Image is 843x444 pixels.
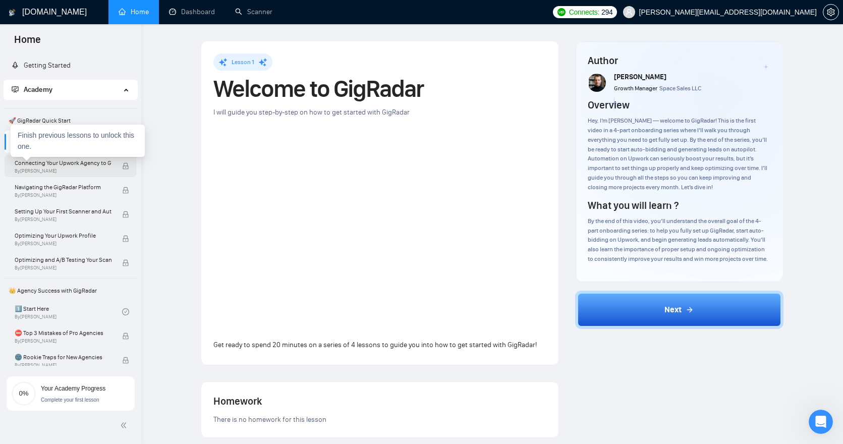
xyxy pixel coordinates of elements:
span: By [PERSON_NAME] [15,216,111,223]
a: 1️⃣ Start HereBy[PERSON_NAME] [15,301,122,323]
h4: Author [588,53,771,68]
span: By [PERSON_NAME] [15,265,111,271]
iframe: To enrich screen reader interactions, please activate Accessibility in Grammarly extension settings [213,134,546,321]
span: Setting Up Your First Scanner and Auto-Bidder [15,206,111,216]
button: setting [823,4,839,20]
span: lock [122,357,129,364]
span: Optimizing and A/B Testing Your Scanner for Better Results [15,255,111,265]
span: Lesson 1 [232,59,254,66]
span: Your Academy Progress [41,385,105,392]
button: Next [575,291,783,329]
span: lock [122,187,129,194]
span: 🌚 Rookie Traps for New Agencies [15,352,111,362]
span: Complete your first lesson [41,397,99,403]
span: 👑 Agency Success with GigRadar [5,281,136,301]
span: lock [122,235,129,242]
span: double-left [120,420,130,430]
span: fund-projection-screen [12,86,19,93]
span: Home [6,32,49,53]
span: By [PERSON_NAME] [15,241,111,247]
span: By [PERSON_NAME] [15,362,111,368]
span: Connects: [569,7,599,18]
span: I will guide you step-by-step on how to get started with GigRadar [213,108,410,117]
span: Navigating the GigRadar Platform [15,182,111,192]
h4: Overview [588,98,630,112]
span: 294 [601,7,612,18]
span: Optimizing Your Upwork Profile [15,231,111,241]
span: lock [122,211,129,218]
h4: Homework [213,394,546,408]
img: upwork-logo.png [557,8,566,16]
span: setting [823,8,838,16]
span: By [PERSON_NAME] [15,338,111,344]
span: Growth Manager [614,85,657,92]
span: lock [122,332,129,340]
a: setting [823,8,839,16]
h1: Welcome to GigRadar [213,78,546,100]
span: lock [122,259,129,266]
a: searchScanner [235,8,272,16]
div: Finish previous lessons to unlock this one. [11,125,145,157]
iframe: Intercom live chat [809,410,833,434]
span: lock [122,162,129,170]
img: logo [9,5,16,21]
a: dashboardDashboard [169,8,215,16]
span: Academy [12,85,52,94]
span: By [PERSON_NAME] [15,168,111,174]
span: 🚀 GigRadar Quick Start [5,110,136,131]
h4: What you will learn ? [588,198,679,212]
span: Next [664,304,682,316]
div: Hey, I’m [PERSON_NAME] — welcome to GigRadar! This is the first video in a 4-part onboarding seri... [588,116,771,192]
span: Get ready to spend 20 minutes on a series of 4 lessons to guide you into how to get started with ... [213,341,537,349]
span: There is no homework for this lesson [213,415,326,424]
a: homeHome [119,8,149,16]
span: 0% [12,390,36,397]
span: Space Sales LLC [659,85,701,92]
div: By the end of this video, you’ll understand the overall goal of the 4-part onboarding series: to ... [588,216,771,264]
span: check-circle [122,308,129,315]
span: [PERSON_NAME] [614,73,666,81]
span: By [PERSON_NAME] [15,192,111,198]
img: vlad-t.jpg [589,74,607,92]
a: rocketGetting Started [12,61,71,70]
span: Connecting Your Upwork Agency to GigRadar [15,158,111,168]
span: ⛔ Top 3 Mistakes of Pro Agencies [15,328,111,338]
li: Getting Started [4,55,137,76]
span: Academy [24,85,52,94]
span: user [626,9,633,16]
